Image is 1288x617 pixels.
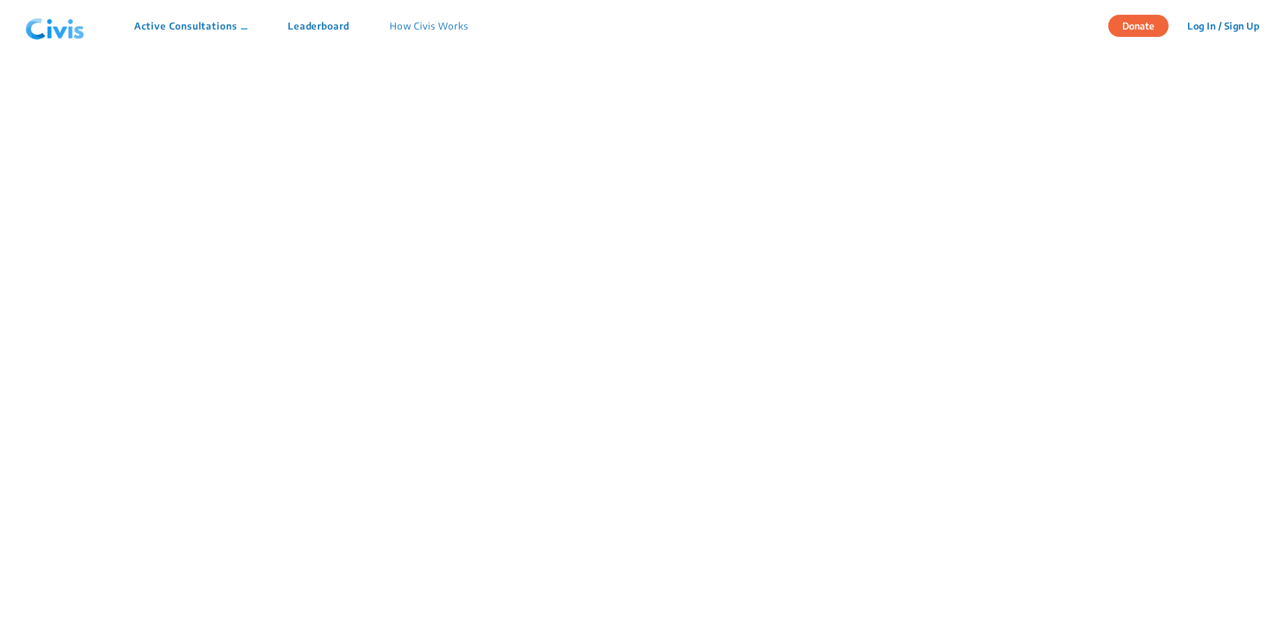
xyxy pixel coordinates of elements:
a: Donate [1108,18,1179,32]
img: navlogo.png [20,6,90,46]
p: Active Consultations [134,19,248,33]
button: Log In / Sign Up [1179,15,1268,36]
button: Donate [1108,15,1169,37]
p: Leaderboard [288,19,350,33]
p: How Civis Works [390,19,468,33]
